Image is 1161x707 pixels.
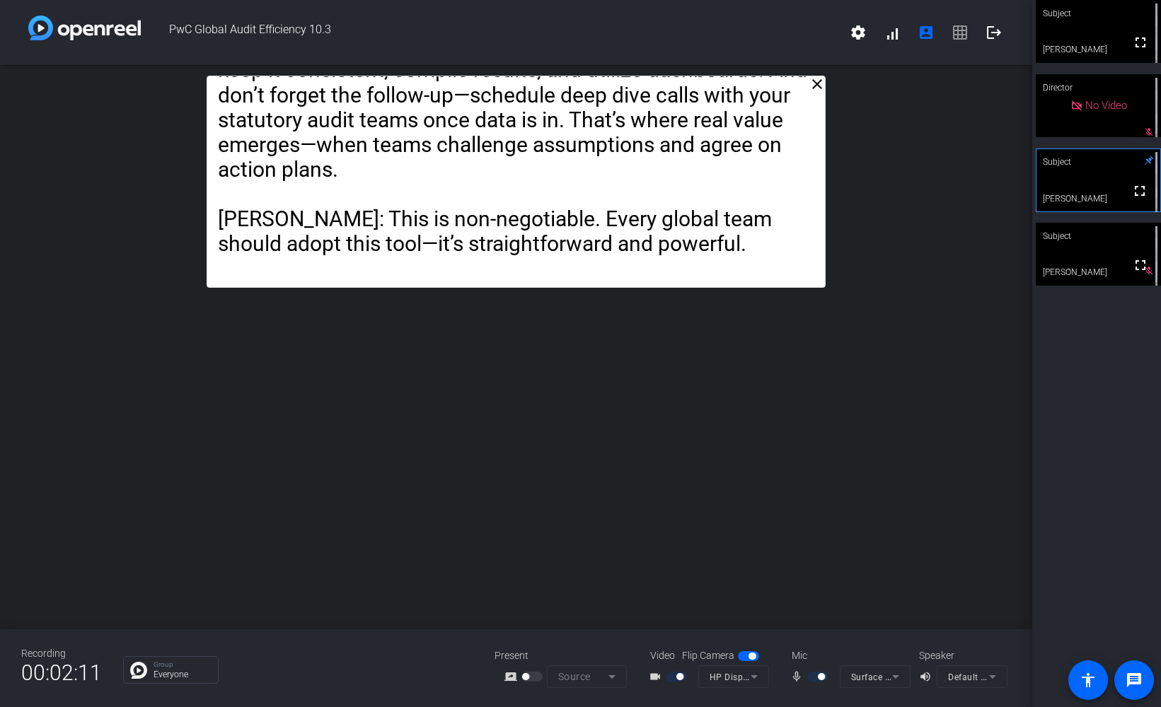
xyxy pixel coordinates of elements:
[1080,672,1097,689] mat-icon: accessibility
[919,668,936,685] mat-icon: volume_up
[28,16,141,40] img: white-gradient.svg
[790,668,807,685] mat-icon: mic_none
[141,16,841,49] span: PwC Global Audit Efficiency 10.3
[649,668,666,685] mat-icon: videocam_outline
[682,648,734,663] span: Flip Camera
[495,648,636,663] div: Present
[21,646,102,661] div: Recording
[918,24,935,41] mat-icon: account_box
[919,648,1004,663] div: Speaker
[850,24,867,41] mat-icon: settings
[1132,34,1149,51] mat-icon: fullscreen
[1126,672,1143,689] mat-icon: message
[778,648,919,663] div: Mic
[154,661,211,668] p: Group
[875,16,909,49] button: signal_cellular_alt
[986,24,1003,41] mat-icon: logout
[504,668,521,685] mat-icon: screen_share_outline
[218,206,814,256] p: [PERSON_NAME]: This is non-negotiable. Every global team should adopt this tool—it’s straightforw...
[1085,99,1127,112] span: No Video
[21,655,102,690] span: 00:02:11
[1036,223,1161,250] div: Subject
[1132,257,1149,274] mat-icon: fullscreen
[130,662,147,679] img: Chat Icon
[1036,74,1161,101] div: Director
[154,670,211,679] p: Everyone
[650,648,675,663] span: Video
[1131,182,1148,199] mat-icon: fullscreen
[809,76,826,93] mat-icon: close
[1036,148,1161,175] div: Subject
